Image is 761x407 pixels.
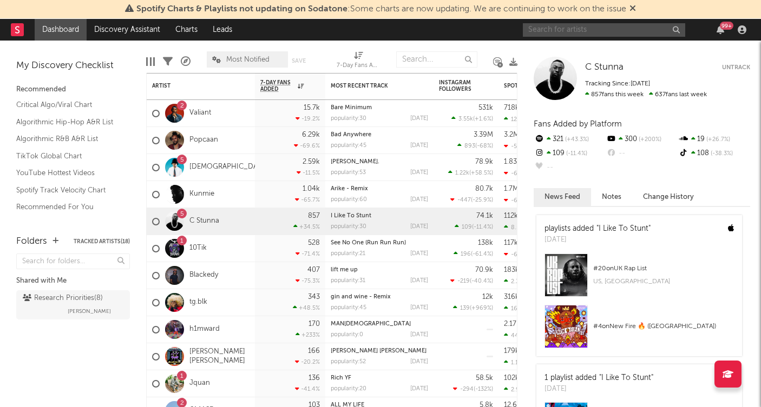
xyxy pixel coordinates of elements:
[451,115,493,122] div: ( )
[189,244,207,253] a: 10Tik
[504,251,526,258] div: -6.4k
[331,321,411,327] a: MAN[DEMOGRAPHIC_DATA]
[504,197,529,204] div: -66.3k
[331,240,406,246] a: See No One (Run Run Run)
[457,197,471,203] span: -447
[189,136,218,145] a: Popcaan
[168,19,205,41] a: Charts
[163,46,173,77] div: Filters
[205,19,240,41] a: Leads
[504,321,520,328] div: 2.17k
[410,332,428,338] div: [DATE]
[722,62,750,73] button: Untrack
[504,83,585,89] div: Spotify Monthly Listeners
[331,359,366,365] div: popularity: 52
[593,320,734,333] div: # 4 on New Fire 🔥 ([GEOGRAPHIC_DATA])
[181,46,191,77] div: A&R Pipeline
[504,170,529,177] div: -65.2k
[457,278,470,284] span: -219
[410,197,428,203] div: [DATE]
[331,278,365,284] div: popularity: 31
[453,304,493,311] div: ( )
[599,374,653,382] a: "I Like To Stunt"
[337,59,380,72] div: 7-Day Fans Added (7-Day Fans Added)
[337,46,380,77] div: 7-Day Fans Added (7-Day Fans Added)
[482,293,493,301] div: 12k
[410,170,428,176] div: [DATE]
[637,137,661,143] span: +200 %
[410,386,428,392] div: [DATE]
[473,251,491,257] span: -61.4 %
[331,159,379,165] a: [PERSON_NAME].
[331,240,428,246] div: See No One (Run Run Run)
[534,188,591,206] button: News Feed
[189,109,211,118] a: Valiant
[705,137,730,143] span: +26.7 %
[461,251,471,257] span: 196
[475,386,491,392] span: -132 %
[544,223,651,235] div: playlists added
[331,132,428,138] div: Bad Anywhere
[629,5,636,14] span: Dismiss
[504,293,519,301] div: 316k
[16,235,47,248] div: Folders
[585,63,624,72] span: C Stunna
[504,305,526,312] div: 16.9k
[308,293,320,301] div: 343
[331,251,365,257] div: popularity: 21
[717,25,724,34] button: 99+
[410,278,428,284] div: [DATE]
[331,305,366,311] div: popularity: 45
[295,358,320,365] div: -20.2 %
[476,212,493,219] div: 74.1k
[16,167,119,179] a: YouTube Hottest Videos
[504,348,519,355] div: 179k
[331,375,351,381] a: Rich YF
[464,143,475,149] span: 893
[410,143,428,149] div: [DATE]
[396,51,477,68] input: Search...
[189,325,220,334] a: h1mward
[504,386,526,393] div: 2.95k
[189,298,207,307] a: tg.blk
[504,266,519,273] div: 183k
[331,197,367,203] div: popularity: 60
[189,190,214,199] a: Kunmie
[296,277,320,284] div: -75.3 %
[504,158,523,165] div: 1.83M
[295,385,320,392] div: -41.4 %
[331,105,428,111] div: Bare Minimum
[475,266,493,273] div: 70.9k
[296,250,320,257] div: -71.4 %
[331,321,428,327] div: MAN3
[536,305,742,356] a: #4onNew Fire 🔥 ([GEOGRAPHIC_DATA])
[475,185,493,192] div: 80.7k
[544,235,651,245] div: [DATE]
[331,294,428,300] div: gin and wine - Remix
[331,267,358,273] a: lift me up
[16,83,130,96] div: Recommended
[331,132,371,138] a: Bad Anywhere
[331,375,428,381] div: Rich YF
[606,132,678,146] div: 300
[534,146,606,161] div: 109
[504,104,519,111] div: 718k
[331,213,428,219] div: I Like To Stunt
[331,224,366,230] div: popularity: 30
[504,224,527,231] div: 8.54k
[297,169,320,176] div: -11.5 %
[593,275,734,288] div: US, [GEOGRAPHIC_DATA]
[534,132,606,146] div: 321
[563,137,589,143] span: +43.3 %
[450,277,493,284] div: ( )
[460,305,470,311] span: 139
[189,217,219,226] a: C Stunna
[504,185,519,192] div: 1.7M
[534,120,622,128] span: Fans Added by Platform
[544,384,653,395] div: [DATE]
[35,19,87,41] a: Dashboard
[709,151,733,157] span: -38.3 %
[308,348,320,355] div: 166
[585,91,644,98] span: 857 fans this week
[308,212,320,219] div: 857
